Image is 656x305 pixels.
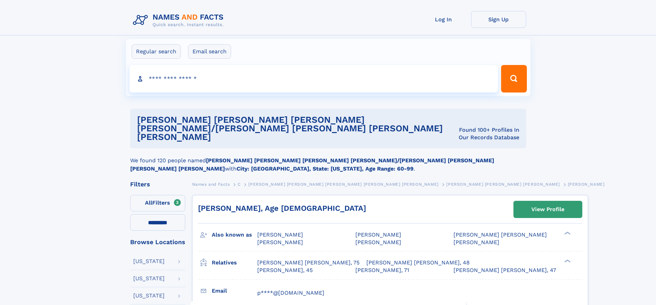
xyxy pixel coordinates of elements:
label: Filters [130,195,185,211]
a: C [238,180,241,188]
h3: Email [212,285,257,297]
a: [PERSON_NAME], 45 [257,266,313,274]
a: View Profile [514,201,582,218]
span: C [238,182,241,187]
a: [PERSON_NAME] [PERSON_NAME], 47 [454,266,556,274]
span: All [145,199,152,206]
div: We found 120 people named with . [130,148,526,173]
img: Logo Names and Facts [130,11,229,30]
span: [PERSON_NAME] [257,231,303,238]
div: ❯ [563,231,571,236]
span: [PERSON_NAME] [355,239,401,246]
a: Sign Up [471,11,526,28]
div: [US_STATE] [133,259,165,264]
div: [US_STATE] [133,293,165,298]
div: [US_STATE] [133,276,165,281]
b: City: [GEOGRAPHIC_DATA], State: [US_STATE], Age Range: 60-99 [237,165,414,172]
h3: Relatives [212,257,257,269]
div: View Profile [531,201,564,217]
label: Email search [188,44,231,59]
span: [PERSON_NAME] [257,239,303,246]
a: Log In [416,11,471,28]
a: [PERSON_NAME], 71 [355,266,409,274]
span: [PERSON_NAME] [PERSON_NAME] [PERSON_NAME] [446,182,560,187]
h3: Also known as [212,229,257,241]
a: [PERSON_NAME] [PERSON_NAME], 75 [257,259,360,266]
button: Search Button [501,65,527,92]
div: ❯ [563,259,571,263]
label: Regular search [132,44,181,59]
a: Names and Facts [192,180,230,188]
div: Browse Locations [130,239,185,245]
h1: [PERSON_NAME] [PERSON_NAME] [PERSON_NAME] [PERSON_NAME]/[PERSON_NAME] [PERSON_NAME] [PERSON_NAME]... [137,116,456,141]
b: [PERSON_NAME] [PERSON_NAME] [PERSON_NAME] [PERSON_NAME]/[PERSON_NAME] [PERSON_NAME] [PERSON_NAME]... [130,157,494,172]
span: [PERSON_NAME] [PERSON_NAME] [PERSON_NAME] [PERSON_NAME] [PERSON_NAME] [248,182,438,187]
a: [PERSON_NAME] [PERSON_NAME], 48 [366,259,470,266]
span: [PERSON_NAME] [454,239,499,246]
div: Filters [130,181,185,187]
input: search input [129,65,498,92]
span: [PERSON_NAME] [PERSON_NAME] [454,231,547,238]
a: [PERSON_NAME] [PERSON_NAME] [PERSON_NAME] [PERSON_NAME] [PERSON_NAME] [248,180,438,188]
span: [PERSON_NAME] [568,182,605,187]
span: [PERSON_NAME] [355,231,401,238]
a: [PERSON_NAME], Age [DEMOGRAPHIC_DATA] [198,204,366,213]
a: [PERSON_NAME] [PERSON_NAME] [PERSON_NAME] [446,180,560,188]
div: Found 100+ Profiles In Our Records Database [456,126,519,141]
